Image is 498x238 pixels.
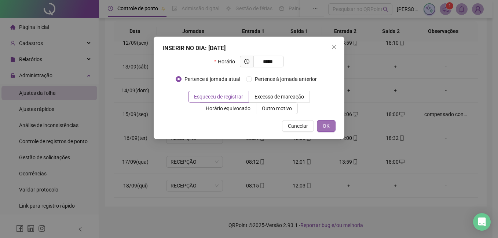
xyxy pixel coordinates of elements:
[262,105,292,111] span: Outro motivo
[182,75,243,83] span: Pertence à jornada atual
[206,105,250,111] span: Horário equivocado
[244,59,249,64] span: clock-circle
[328,41,340,53] button: Close
[473,213,491,231] div: Open Intercom Messenger
[252,75,320,83] span: Pertence à jornada anterior
[317,120,336,132] button: OK
[162,44,336,53] div: INSERIR NO DIA : [DATE]
[288,122,308,130] span: Cancelar
[282,120,314,132] button: Cancelar
[323,122,330,130] span: OK
[214,56,239,67] label: Horário
[255,94,304,100] span: Excesso de marcação
[194,94,243,100] span: Esqueceu de registrar
[331,44,337,50] span: close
